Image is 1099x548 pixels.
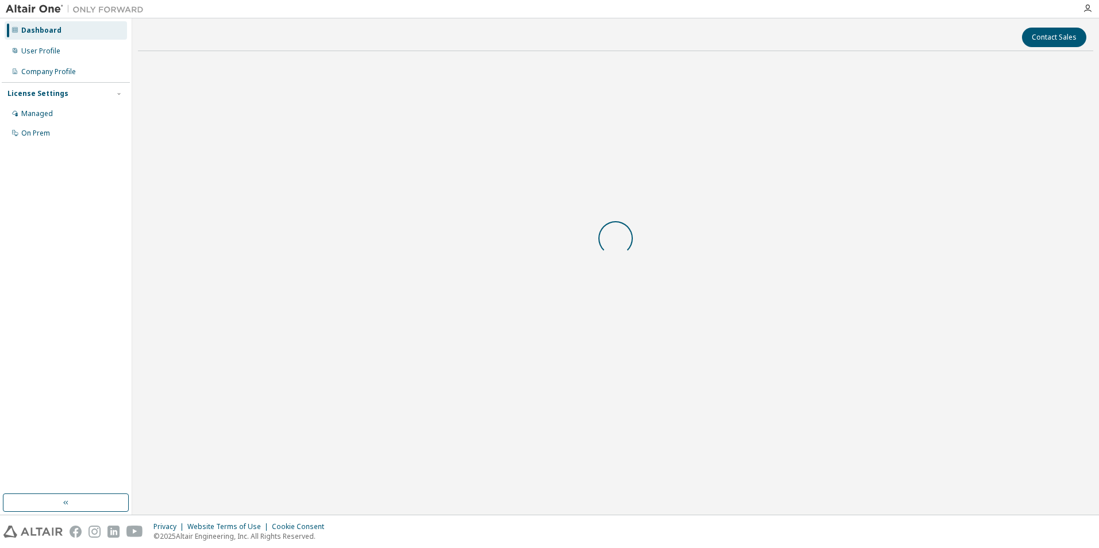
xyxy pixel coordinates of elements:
div: Website Terms of Use [187,522,272,531]
img: instagram.svg [89,526,101,538]
div: Managed [21,109,53,118]
img: altair_logo.svg [3,526,63,538]
div: Company Profile [21,67,76,76]
div: Dashboard [21,26,62,35]
button: Contact Sales [1022,28,1086,47]
img: youtube.svg [126,526,143,538]
div: On Prem [21,129,50,138]
div: User Profile [21,47,60,56]
p: © 2025 Altair Engineering, Inc. All Rights Reserved. [153,531,331,541]
img: Altair One [6,3,149,15]
div: Privacy [153,522,187,531]
div: Cookie Consent [272,522,331,531]
img: facebook.svg [70,526,82,538]
div: License Settings [7,89,68,98]
img: linkedin.svg [107,526,120,538]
